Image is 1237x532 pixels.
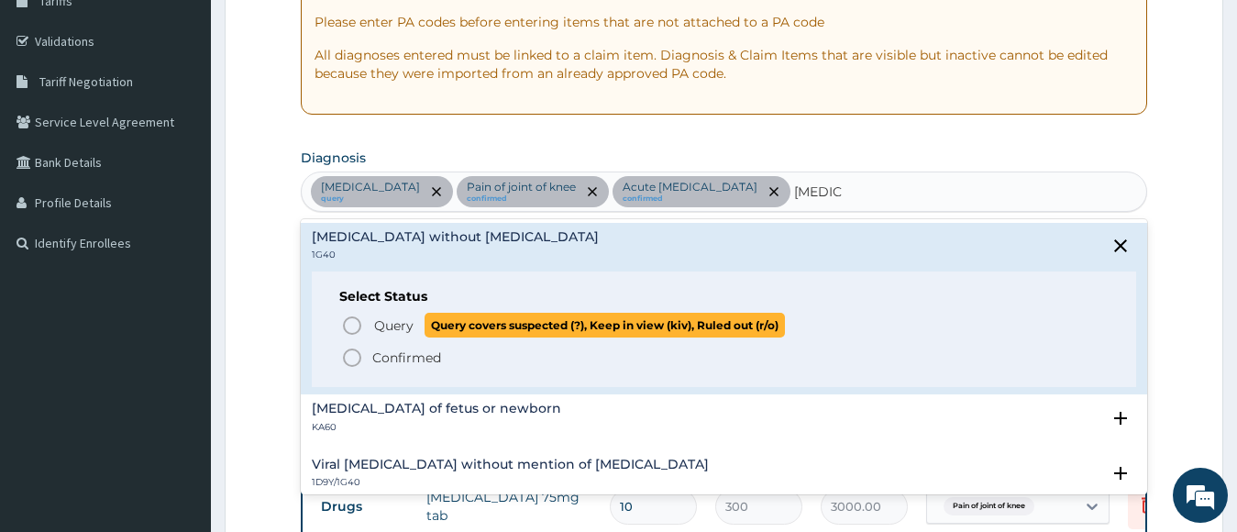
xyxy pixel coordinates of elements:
[315,46,1134,83] p: All diagnoses entered must be linked to a claim item. Diagnosis & Claim Items that are visible bu...
[623,194,757,204] small: confirmed
[312,230,599,244] h4: [MEDICAL_DATA] without [MEDICAL_DATA]
[766,183,782,200] span: remove selection option
[34,92,74,138] img: d_794563401_company_1708531726252_794563401
[321,180,420,194] p: [MEDICAL_DATA]
[312,490,417,524] td: Drugs
[623,180,757,194] p: Acute [MEDICAL_DATA]
[341,347,363,369] i: status option filled
[39,73,133,90] span: Tariff Negotiation
[315,13,1134,31] p: Please enter PA codes before entering items that are not attached to a PA code
[312,458,709,471] h4: Viral [MEDICAL_DATA] without mention of [MEDICAL_DATA]
[9,345,349,409] textarea: Type your message and hit 'Enter'
[321,194,420,204] small: query
[312,476,709,489] p: 1D9Y/1G40
[467,194,576,204] small: confirmed
[584,183,601,200] span: remove selection option
[425,313,785,338] span: Query covers suspected (?), Keep in view (kiv), Ruled out (r/o)
[1110,235,1132,257] i: close select status
[312,402,561,416] h4: [MEDICAL_DATA] of fetus or newborn
[339,290,1110,304] h6: Select Status
[372,349,441,367] p: Confirmed
[312,249,599,261] p: 1G40
[944,497,1034,515] span: Pain of joint of knee
[301,9,345,53] div: Minimize live chat window
[106,153,253,338] span: We're online!
[1110,407,1132,429] i: open select status
[312,421,561,434] p: KA60
[428,183,445,200] span: remove selection option
[341,315,363,337] i: status option query
[374,316,414,335] span: Query
[1110,462,1132,484] i: open select status
[95,103,308,127] div: Chat with us now
[301,149,366,167] label: Diagnosis
[467,180,576,194] p: Pain of joint of knee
